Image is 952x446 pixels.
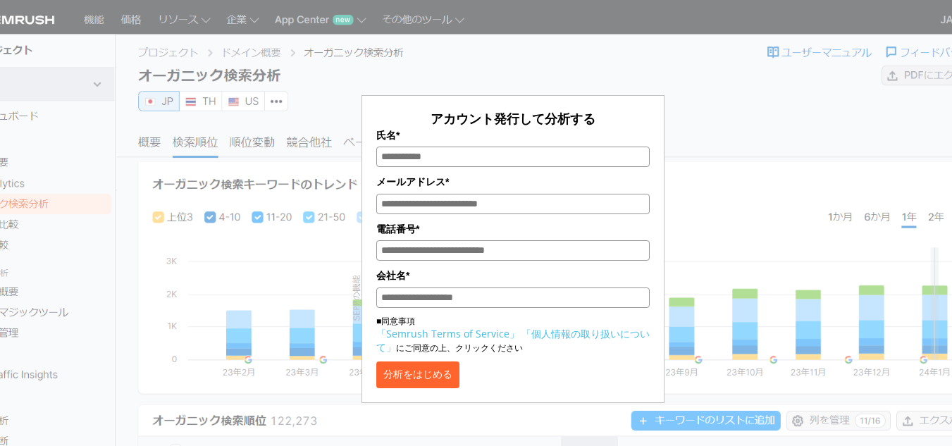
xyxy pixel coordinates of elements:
[376,327,519,340] a: 「Semrush Terms of Service」
[376,361,459,388] button: 分析をはじめる
[376,315,650,354] p: ■同意事項 にご同意の上、クリックください
[376,221,650,237] label: 電話番号*
[376,174,650,190] label: メールアドレス*
[431,110,595,127] span: アカウント発行して分析する
[376,327,650,354] a: 「個人情報の取り扱いについて」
